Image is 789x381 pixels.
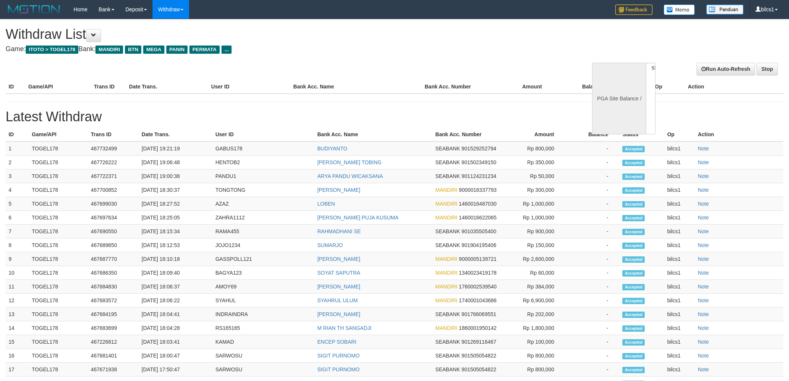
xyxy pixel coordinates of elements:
[698,146,709,152] a: Note
[29,183,88,197] td: TOGEL178
[757,63,778,75] a: Stop
[459,256,497,262] span: 9000005139721
[213,128,314,141] th: User ID
[88,363,139,377] td: 467671938
[565,128,619,141] th: Balance
[436,256,458,262] span: MANDIRI
[139,238,213,252] td: [DATE] 18:12:53
[213,349,314,363] td: SARWOSU
[462,366,496,372] span: 901505054822
[459,187,497,193] span: 9000016337793
[436,366,460,372] span: SEABANK
[317,187,360,193] a: [PERSON_NAME]
[436,228,460,234] span: SEABANK
[29,211,88,225] td: TOGEL178
[88,211,139,225] td: 467697634
[213,280,314,294] td: AMOY69
[436,353,460,359] span: SEABANK
[139,307,213,321] td: [DATE] 18:04:41
[622,367,645,373] span: Accepted
[139,335,213,349] td: [DATE] 18:03:41
[29,197,88,211] td: TOGEL178
[166,46,188,54] span: PANIN
[622,312,645,318] span: Accepted
[139,156,213,169] td: [DATE] 19:06:48
[29,252,88,266] td: TOGEL178
[698,242,709,248] a: Note
[213,211,314,225] td: ZAHRA1112
[6,252,29,266] td: 9
[436,146,460,152] span: SEABANK
[664,307,695,321] td: bilcs1
[317,366,359,372] a: SIGIT PURNOMO
[6,27,519,42] h1: Withdraw List
[502,363,565,377] td: Rp 800,000
[664,266,695,280] td: bilcs1
[317,284,360,290] a: [PERSON_NAME]
[213,252,314,266] td: GASSPOLL121
[664,183,695,197] td: bilcs1
[565,156,619,169] td: -
[664,225,695,238] td: bilcs1
[213,363,314,377] td: SARWOSU
[436,325,458,331] span: MANDIRI
[698,311,709,317] a: Note
[317,311,360,317] a: [PERSON_NAME]
[698,297,709,303] a: Note
[664,321,695,335] td: bilcs1
[459,201,497,207] span: 1460016487030
[565,225,619,238] td: -
[502,294,565,307] td: Rp 6,900,000
[698,270,709,276] a: Note
[502,156,565,169] td: Rp 350,000
[139,321,213,335] td: [DATE] 18:04:28
[208,80,290,94] th: User ID
[88,128,139,141] th: Trans ID
[459,215,497,221] span: 1460016622065
[459,284,497,290] span: 1760002539540
[698,339,709,345] a: Note
[26,46,78,54] span: ITOTO > TOGEL178
[436,311,460,317] span: SEABANK
[317,159,381,165] a: [PERSON_NAME] TOBING
[502,211,565,225] td: Rp 1,000,000
[317,297,358,303] a: SYAHRUL ULUM
[619,128,664,141] th: Status
[88,197,139,211] td: 467699030
[88,156,139,169] td: 467726222
[139,294,213,307] td: [DATE] 18:06:22
[502,169,565,183] td: Rp 50,000
[317,270,360,276] a: SOYAT SAPUTRA
[6,280,29,294] td: 11
[622,270,645,277] span: Accepted
[565,141,619,156] td: -
[502,280,565,294] td: Rp 384,000
[565,294,619,307] td: -
[139,266,213,280] td: [DATE] 18:09:40
[462,173,496,179] span: 901124231234
[6,197,29,211] td: 5
[6,128,29,141] th: ID
[139,211,213,225] td: [DATE] 18:25:05
[29,225,88,238] td: TOGEL178
[317,339,356,345] a: ENCEP SOBARI
[502,141,565,156] td: Rp 800,000
[622,174,645,180] span: Accepted
[213,183,314,197] td: TONGTONG
[91,80,126,94] th: Trans ID
[622,284,645,290] span: Accepted
[317,256,360,262] a: [PERSON_NAME]
[290,80,422,94] th: Bank Acc. Name
[502,197,565,211] td: Rp 1,000,000
[88,141,139,156] td: 467732499
[6,238,29,252] td: 8
[213,238,314,252] td: JOJO1234
[502,225,565,238] td: Rp 900,000
[6,156,29,169] td: 2
[565,238,619,252] td: -
[664,252,695,266] td: bilcs1
[6,225,29,238] td: 7
[622,201,645,207] span: Accepted
[462,353,496,359] span: 901505054822
[462,242,496,248] span: 901904195406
